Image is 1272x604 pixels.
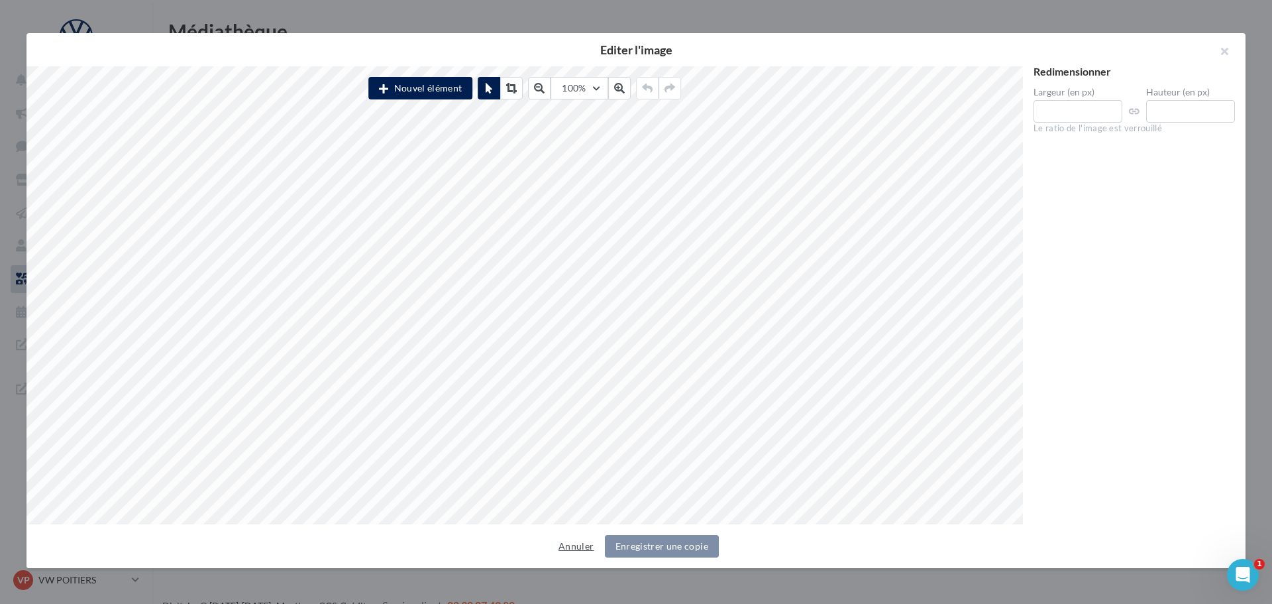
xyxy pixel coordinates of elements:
div: Redimensionner [1033,66,1235,77]
label: Largeur (en px) [1033,88,1122,97]
button: Enregistrer une copie [605,535,719,558]
div: Le ratio de l'image est verrouillé [1033,123,1235,135]
span: 1 [1254,559,1265,570]
button: Nouvel élément [368,77,472,99]
button: Annuler [553,538,599,554]
h2: Editer l'image [48,44,1224,56]
iframe: Intercom live chat [1227,559,1259,591]
button: 100% [551,77,608,99]
label: Hauteur (en px) [1146,88,1235,97]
